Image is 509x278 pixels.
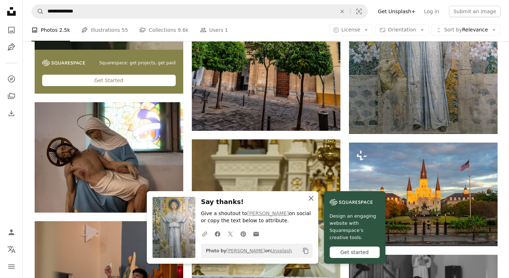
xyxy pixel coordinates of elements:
[350,5,368,18] button: Visual search
[324,191,385,264] a: Design an engaging website with Squarespace’s creative tools.Get started
[300,245,312,257] button: Copy to clipboard
[81,19,128,41] a: Illustrations 55
[225,26,228,34] span: 1
[178,26,188,34] span: 9.6k
[329,24,373,36] button: License
[226,248,265,253] a: [PERSON_NAME]
[4,23,19,37] a: Photos
[250,227,263,241] a: Share over email
[374,6,420,17] a: Get Unsplash+
[271,248,292,253] a: Unsplash
[211,227,224,241] a: Share on Facebook
[388,27,416,33] span: Orientation
[4,242,19,257] button: Language
[4,89,19,103] a: Collections
[4,225,19,239] a: Log in / Sign up
[224,227,237,241] a: Share on Twitter
[237,227,250,241] a: Share on Pinterest
[341,27,360,33] span: License
[334,5,350,18] button: Clear
[203,245,292,257] span: Photo by on
[122,26,128,34] span: 55
[349,143,498,246] img: Rays from rising sun hit the facade of the Cathedral of St Louis, King of France with statue of A...
[431,24,500,36] button: Sort byRelevance
[4,40,19,54] a: Illustrations
[349,191,498,198] a: Rays from rising sun hit the facade of the Cathedral of St Louis, King of France with statue of A...
[139,19,188,41] a: Collections 9.6k
[375,24,429,36] button: Orientation
[32,5,44,18] button: Search Unsplash
[35,102,183,213] img: a statue of a man being carried by a woman
[4,259,19,274] button: Menu
[330,247,380,258] div: Get started
[42,75,176,86] div: Get Started
[4,4,19,20] a: Home — Unsplash
[4,72,19,86] a: Explore
[201,210,313,224] p: Give a shoutout to on social or copy the text below to attribute.
[35,154,183,160] a: a statue of a man being carried by a woman
[200,19,228,41] a: Users 1
[449,6,500,17] button: Submit an image
[444,26,488,34] span: Relevance
[31,4,368,19] form: Find visuals sitewide
[201,197,313,207] h3: Say thanks!
[99,60,176,66] span: Squarespace: get projects, get paid
[42,60,85,66] img: file-1747939142011-51e5cc87e3c9
[4,106,19,120] a: Download History
[247,210,289,216] a: [PERSON_NAME]
[444,27,462,33] span: Sort by
[420,6,443,17] a: Log in
[330,197,373,208] img: file-1606177908946-d1eed1cbe4f5image
[330,213,380,241] span: Design an engaging website with Squarespace’s creative tools.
